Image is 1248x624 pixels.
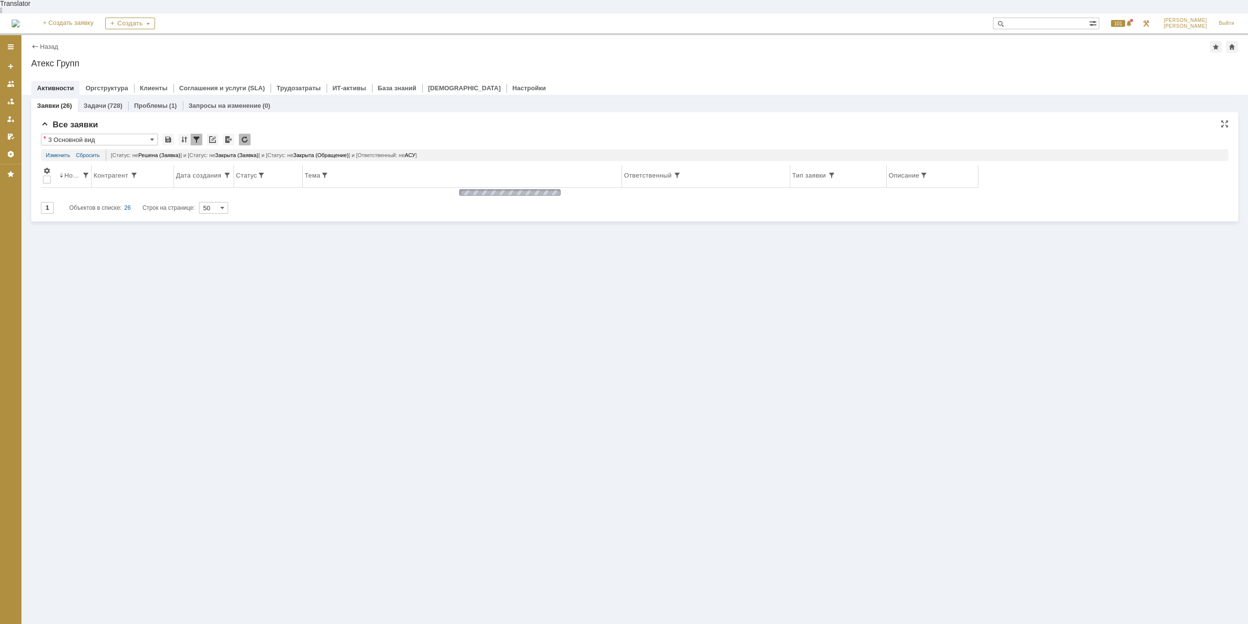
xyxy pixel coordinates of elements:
[303,165,622,188] th: Тема
[1089,18,1099,27] span: Расширенный поиск
[64,172,82,179] div: Номер
[106,149,1224,161] div: [Статус: не ] и [Статус: не ] и [Статус: не ] и [Ответственный: не ]
[12,20,19,27] a: Перейти на домашнюю страницу
[1213,14,1240,33] a: Выйти
[58,165,92,188] th: Номер
[405,152,415,158] span: АСУ
[76,149,100,161] a: Сбросить
[428,84,501,92] a: [DEMOGRAPHIC_DATA]
[176,172,223,179] div: Дата создания
[43,167,51,175] span: Настройки
[124,202,131,214] div: 26
[456,188,564,197] img: wJIQAAOwAAAAAAAAAAAA==
[60,102,72,109] div: (26)
[43,135,46,142] div: Настройки списка отличаются от сохраненных в виде
[179,84,265,92] a: Соглашения и услуги (SLA)
[276,84,321,92] a: Трудозатраты
[828,171,836,179] span: Быстрая фильтрация по атрибуту
[223,134,234,145] div: Экспорт списка
[178,134,190,145] div: Сортировка...
[1164,23,1207,29] span: [PERSON_NAME]
[105,18,155,29] div: Создать
[41,120,98,129] span: Все заявки
[1158,14,1213,33] a: [PERSON_NAME][PERSON_NAME]
[37,102,59,109] a: Заявки
[236,172,257,179] div: Статус
[3,94,19,109] a: Заявки в моей ответственности
[84,102,106,109] a: Задачи
[790,165,887,188] th: Тип заявки
[332,84,366,92] a: ИТ-активы
[130,171,138,179] span: Быстрая фильтрация по атрибуту
[174,165,234,188] th: Дата создания
[215,152,258,158] span: Закрыта (Заявка)
[234,165,303,188] th: Статус
[162,134,174,145] div: Сохранить вид
[622,165,790,188] th: Ответственный
[1111,20,1125,27] span: 101
[37,84,74,92] a: Активности
[889,172,920,179] div: Описание
[85,84,128,92] a: Оргструктура
[138,152,180,158] span: Решена (Заявка)
[305,172,321,179] div: Тема
[82,171,90,179] span: Быстрая фильтрация по атрибуту
[207,134,218,145] div: Скопировать ссылку на список
[1226,41,1238,53] div: Сделать домашней страницей
[3,76,19,92] a: Заявки на командах
[624,172,673,179] div: Ответственный
[321,171,329,179] span: Быстрая фильтрация по атрибуту
[40,43,58,50] a: Назад
[3,146,19,162] a: Настройки
[673,171,681,179] span: Быстрая фильтрация по атрибуту
[223,171,231,179] span: Быстрая фильтрация по атрибуту
[191,134,202,145] div: Фильтрация...
[378,84,416,92] a: База знаний
[1164,18,1207,23] span: [PERSON_NAME]
[189,102,261,109] a: Запросы на изменение
[169,102,177,109] div: (1)
[140,84,168,92] a: Клиенты
[108,102,122,109] div: (728)
[1221,120,1228,128] div: На всю страницу
[1210,41,1222,53] div: Добавить в избранное
[92,165,174,188] th: Контрагент
[792,172,828,179] div: Тип заявки
[1140,18,1152,29] a: Перейти в интерфейс администратора
[262,102,270,109] div: (0)
[293,152,349,158] span: Закрыта (Обращение)
[512,84,546,92] a: Настройки
[69,202,195,214] i: Строк на странице:
[37,14,99,33] a: + Создать заявку
[31,59,1238,68] div: Атекс Групп
[94,172,130,179] div: Контрагент
[920,171,928,179] span: Быстрая фильтрация по атрибуту
[46,149,70,161] a: Изменить
[134,102,168,109] a: Проблемы
[1105,14,1134,33] div: Открыть панель уведомлений
[257,171,265,179] span: Быстрая фильтрация по атрибуту
[3,111,19,127] a: Мои заявки
[3,129,19,144] a: Мои согласования
[69,204,121,211] span: Объектов в списке:
[3,59,19,74] a: Создать заявку
[239,134,251,145] div: Обновлять список
[12,20,19,27] img: logo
